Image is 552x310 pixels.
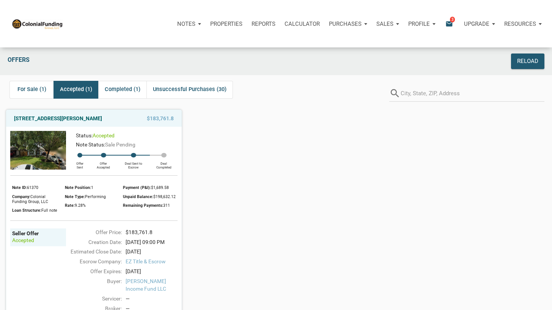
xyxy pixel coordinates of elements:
[62,295,122,303] div: Servicer:
[53,81,98,99] div: Accepted (1)
[126,258,178,266] span: EZ Title & Escrow
[459,13,500,35] button: Upgrade
[450,16,455,22] span: 3
[12,208,41,213] span: Loan Structure:
[206,13,247,35] a: Properties
[10,131,66,170] img: 558634
[464,20,489,27] p: Upgrade
[126,295,178,303] div: —
[500,13,546,35] button: Resources
[12,194,30,199] span: Company:
[247,13,280,35] button: Reports
[123,203,163,208] span: Remaining Payments:
[76,132,93,138] span: Status:
[91,185,93,190] span: 1
[62,258,122,266] div: Escrow Company:
[146,81,233,99] div: Unsuccessful Purchases (30)
[90,157,117,169] div: Offer Accepted
[404,13,440,35] button: Profile
[14,114,102,123] a: [STREET_ADDRESS][PERSON_NAME]
[210,20,242,27] p: Properties
[12,230,64,237] div: Seller Offer
[252,20,275,27] p: Reports
[62,248,122,256] div: Estimated Close Date:
[329,20,362,27] p: Purchases
[12,185,27,190] span: Note ID:
[122,238,181,246] div: [DATE] 09:00 PM
[62,268,122,275] div: Offer Expires:
[75,203,86,208] span: 9.28%
[445,19,454,28] i: email
[70,157,90,169] div: Offer Sent
[93,132,115,138] span: accepted
[27,185,38,190] span: 61370
[150,157,178,169] div: Deal Completed
[511,54,544,69] button: Reload
[504,20,536,27] p: Resources
[117,157,150,169] div: Deal Sent to Escrow
[65,194,85,199] span: Note Type:
[98,81,146,99] div: Completed (1)
[11,18,63,29] img: NoteUnlimited
[76,142,105,148] span: Note Status:
[105,142,135,148] span: Sale Pending
[41,208,57,213] span: Full note
[517,57,538,66] div: Reload
[4,54,412,69] div: Offers
[12,237,64,244] div: accepted
[9,81,53,99] div: For Sale (1)
[65,185,91,190] span: Note Position:
[126,277,178,293] span: [PERSON_NAME] Income Fund LLC
[17,85,46,94] span: For Sale (1)
[324,13,372,35] button: Purchases
[122,268,181,275] div: [DATE]
[153,194,176,199] span: $198,632.12
[280,13,324,35] a: Calculator
[123,194,153,199] span: Unpaid Balance:
[177,20,195,27] p: Notes
[285,20,320,27] p: Calculator
[389,85,401,102] i: search
[105,85,140,94] span: Completed (1)
[62,238,122,246] div: Creation Date:
[147,114,174,123] span: $183,761.8
[401,85,544,102] input: City, State, ZIP, Address
[163,203,170,208] span: 311
[122,248,181,256] div: [DATE]
[60,85,92,94] span: Accepted (1)
[408,20,430,27] p: Profile
[12,194,48,204] span: Colonial Funding Group, LLC
[65,203,75,208] span: Rate:
[153,85,226,94] span: Unsuccessful Purchases (30)
[376,20,393,27] p: Sales
[173,13,206,35] button: Notes
[122,228,181,236] div: $183,761.8
[372,13,404,35] button: Sales
[85,194,106,199] span: Performing
[62,228,122,236] div: Offer Price:
[151,185,169,190] span: $1,689.58
[62,277,122,293] div: Buyer:
[440,13,459,35] button: email3
[123,185,151,190] span: Payment (P&I):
